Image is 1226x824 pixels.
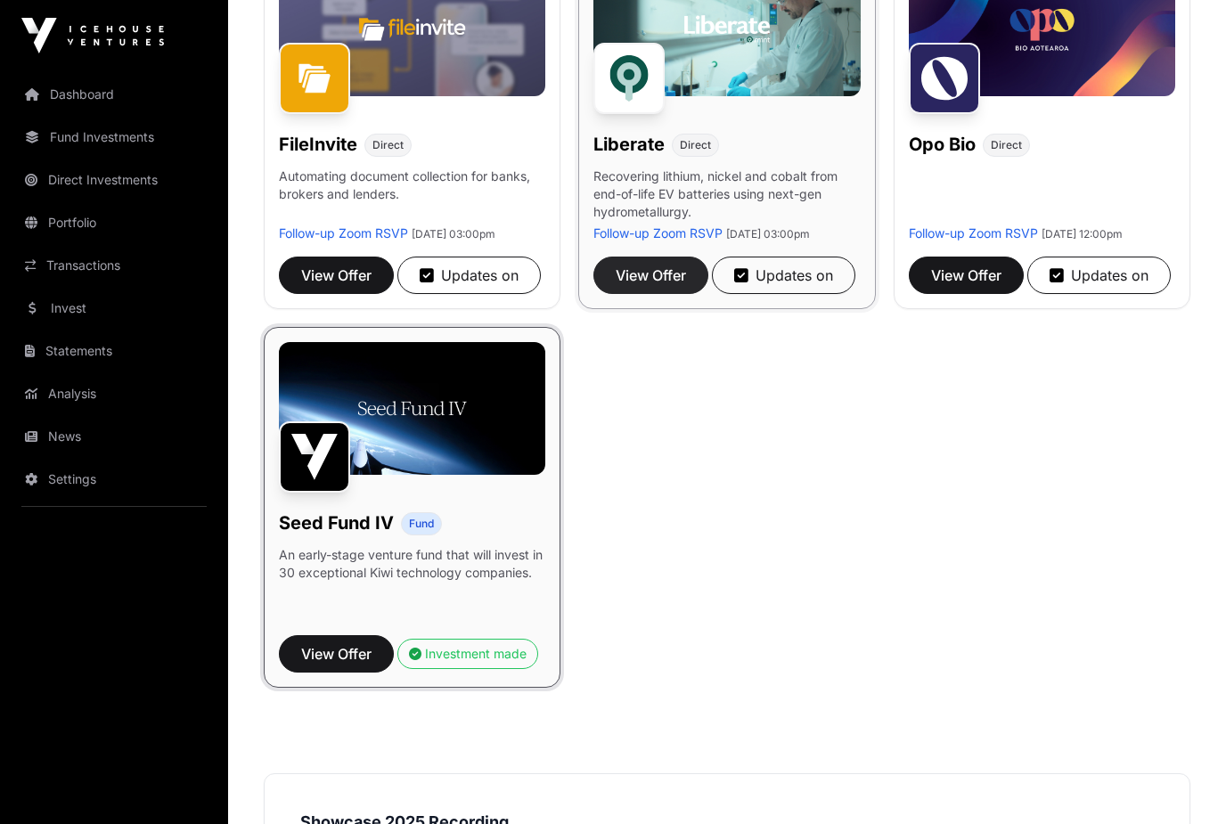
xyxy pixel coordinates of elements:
[593,225,723,241] a: Follow-up Zoom RSVP
[279,43,350,114] img: FileInvite
[279,167,545,224] p: Automating document collection for banks, brokers and lenders.
[14,289,214,328] a: Invest
[279,635,394,673] button: View Offer
[593,257,708,294] button: View Offer
[14,160,214,200] a: Direct Investments
[409,517,434,531] span: Fund
[593,167,860,224] p: Recovering lithium, nickel and cobalt from end-of-life EV batteries using next-gen hydrometallurgy.
[412,227,495,241] span: [DATE] 03:00pm
[1050,265,1148,286] div: Updates on
[420,265,519,286] div: Updates on
[616,265,686,286] span: View Offer
[279,546,545,582] p: An early-stage venture fund that will invest in 30 exceptional Kiwi technology companies.
[14,75,214,114] a: Dashboard
[14,118,214,157] a: Fund Investments
[909,225,1038,241] a: Follow-up Zoom RSVP
[593,43,665,114] img: Liberate
[301,265,372,286] span: View Offer
[909,132,976,157] h1: Opo Bio
[931,265,1001,286] span: View Offer
[279,132,357,157] h1: FileInvite
[409,645,527,663] div: Investment made
[909,43,980,114] img: Opo Bio
[279,342,545,476] img: Seed-Fund-4_Banner.jpg
[372,138,404,152] span: Direct
[1042,227,1123,241] span: [DATE] 12:00pm
[909,257,1024,294] button: View Offer
[14,374,214,413] a: Analysis
[991,138,1022,152] span: Direct
[279,257,394,294] button: View Offer
[14,417,214,456] a: News
[279,421,350,493] img: Seed Fund IV
[680,138,711,152] span: Direct
[301,643,372,665] span: View Offer
[21,18,164,53] img: Icehouse Ventures Logo
[726,227,810,241] span: [DATE] 03:00pm
[593,132,665,157] h1: Liberate
[1137,738,1226,824] iframe: Chat Widget
[397,257,541,294] button: Updates on
[712,257,855,294] button: Updates on
[14,331,214,371] a: Statements
[14,246,214,285] a: Transactions
[14,460,214,499] a: Settings
[14,203,214,242] a: Portfolio
[397,639,538,669] button: Investment made
[734,265,833,286] div: Updates on
[279,510,394,535] h1: Seed Fund IV
[1027,257,1171,294] button: Updates on
[279,225,408,241] a: Follow-up Zoom RSVP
